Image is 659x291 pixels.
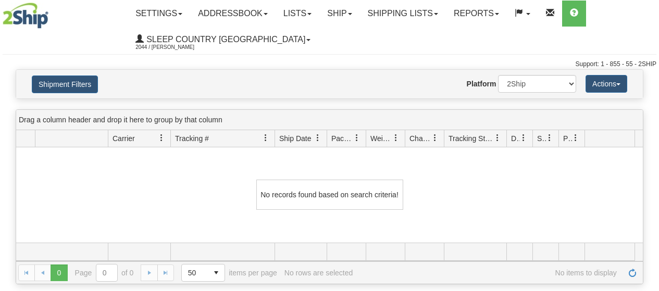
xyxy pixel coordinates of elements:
[409,133,431,144] span: Charge
[153,129,170,147] a: Carrier filter column settings
[331,133,353,144] span: Packages
[51,264,67,281] span: Page 0
[319,1,359,27] a: Ship
[511,133,520,144] span: Delivery Status
[348,129,366,147] a: Packages filter column settings
[3,60,656,69] div: Support: 1 - 855 - 55 - 2SHIP
[181,264,277,282] span: items per page
[567,129,585,147] a: Pickup Status filter column settings
[541,129,558,147] a: Shipment Issues filter column settings
[635,92,658,198] iframe: chat widget
[128,27,318,53] a: Sleep Country [GEOGRAPHIC_DATA] 2044 / [PERSON_NAME]
[113,133,135,144] span: Carrier
[446,1,507,27] a: Reports
[624,264,641,281] a: Refresh
[181,264,225,282] span: Page sizes drop down
[3,3,48,29] img: logo2044.jpg
[256,180,403,210] div: No records found based on search criteria!
[449,133,494,144] span: Tracking Status
[279,133,311,144] span: Ship Date
[75,264,134,282] span: Page of 0
[32,75,98,93] button: Shipment Filters
[175,133,209,144] span: Tracking #
[190,1,276,27] a: Addressbook
[284,269,353,277] div: No rows are selected
[144,35,305,44] span: Sleep Country [GEOGRAPHIC_DATA]
[360,269,617,277] span: No items to display
[135,42,214,53] span: 2044 / [PERSON_NAME]
[563,133,572,144] span: Pickup Status
[467,79,496,89] label: Platform
[16,110,643,130] div: grid grouping header
[537,133,546,144] span: Shipment Issues
[360,1,446,27] a: Shipping lists
[257,129,275,147] a: Tracking # filter column settings
[515,129,532,147] a: Delivery Status filter column settings
[426,129,444,147] a: Charge filter column settings
[188,268,202,278] span: 50
[370,133,392,144] span: Weight
[489,129,506,147] a: Tracking Status filter column settings
[309,129,327,147] a: Ship Date filter column settings
[387,129,405,147] a: Weight filter column settings
[128,1,190,27] a: Settings
[276,1,319,27] a: Lists
[208,264,225,281] span: select
[586,75,627,93] button: Actions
